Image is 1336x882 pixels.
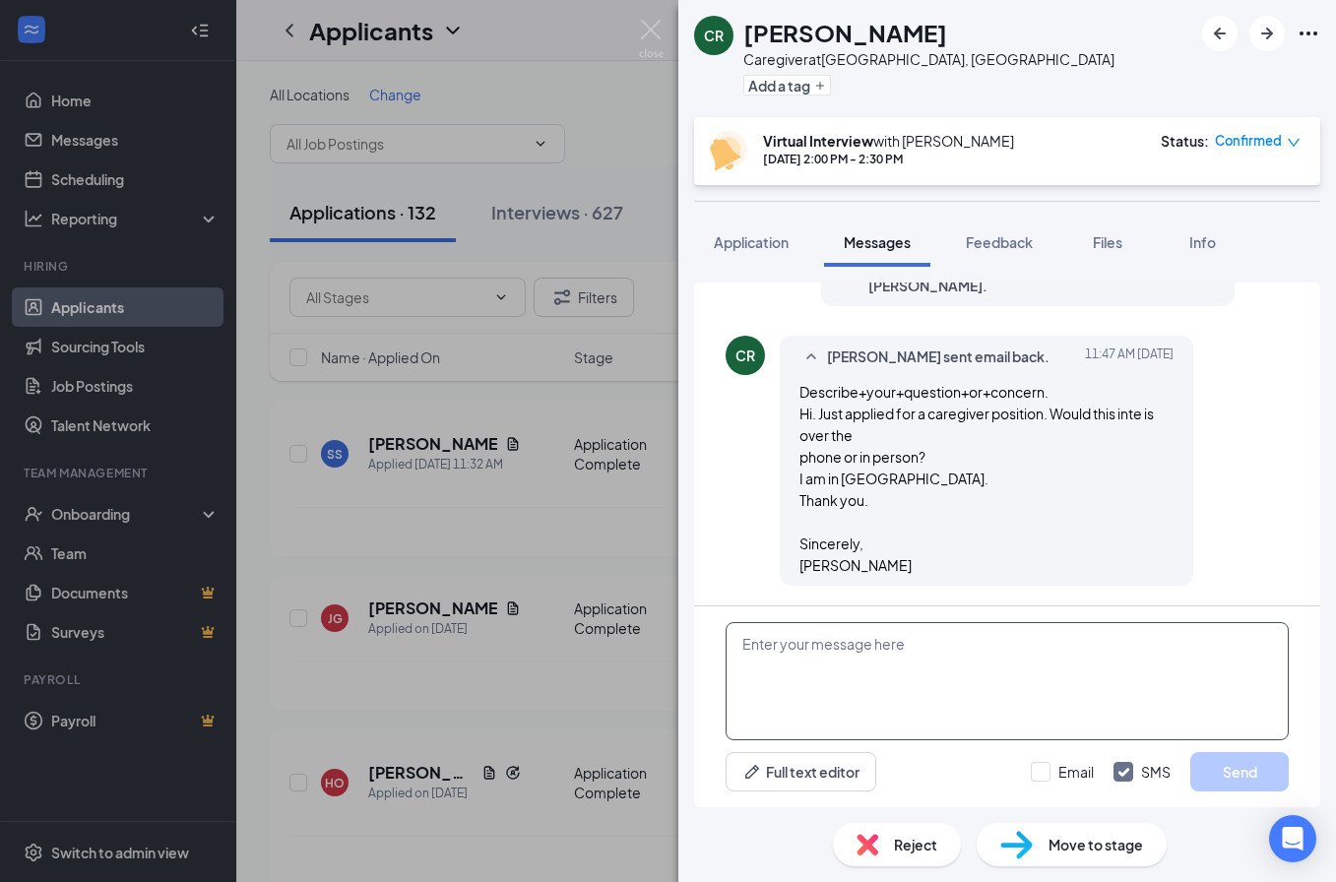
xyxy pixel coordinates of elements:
span: [PERSON_NAME] sent email back. [827,346,1050,369]
svg: Pen [742,762,762,782]
button: Send [1190,752,1289,791]
svg: Plus [814,80,826,92]
div: [DATE] 2:00 PM - 2:30 PM [763,151,1014,167]
button: Full text editorPen [726,752,876,791]
span: Files [1093,233,1122,251]
span: Reject [894,834,937,855]
svg: SmallChevronUp [799,346,823,369]
svg: ArrowLeftNew [1208,22,1232,45]
span: Feedback [966,233,1033,251]
button: PlusAdd a tag [743,75,831,95]
div: CR [735,346,755,365]
b: Virtual Interview [763,132,873,150]
span: down [1287,136,1301,150]
div: with [PERSON_NAME] [763,131,1014,151]
div: CR [704,26,724,45]
span: Confirmed [1215,131,1282,151]
span: Info [1189,233,1216,251]
h1: [PERSON_NAME] [743,16,947,49]
span: Move to stage [1049,834,1143,855]
span: Messages [844,233,911,251]
button: ArrowLeftNew [1202,16,1238,51]
span: [DATE] 11:47 AM [1085,346,1174,369]
svg: Ellipses [1297,22,1320,45]
svg: ArrowRight [1255,22,1279,45]
span: Application [714,233,789,251]
span: Describe+your+question+or+concern. Hi. Just applied for a caregiver position. Would this inte is ... [799,383,1154,574]
div: Caregiver at [GEOGRAPHIC_DATA], [GEOGRAPHIC_DATA] [743,49,1114,69]
div: Open Intercom Messenger [1269,815,1316,862]
div: Status : [1161,131,1209,151]
button: ArrowRight [1249,16,1285,51]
